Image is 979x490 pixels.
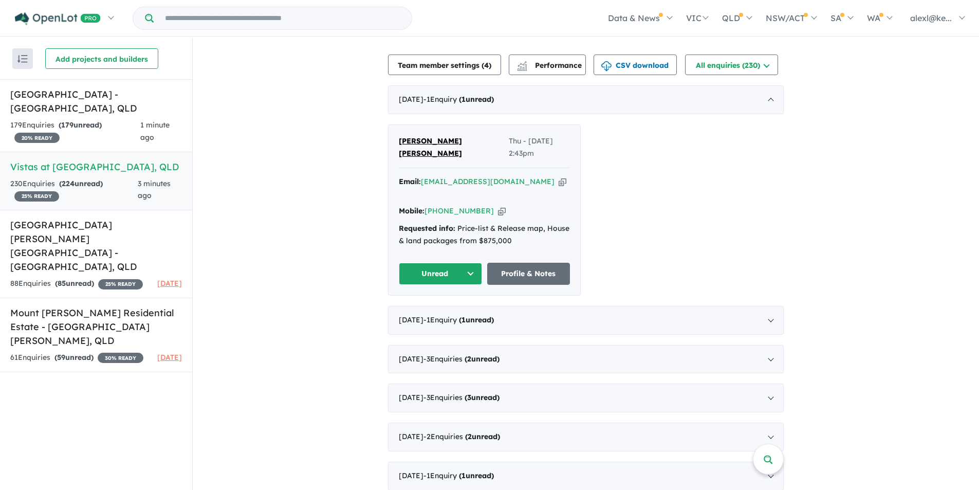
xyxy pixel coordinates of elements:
div: [DATE] [388,423,784,451]
button: CSV download [594,55,677,75]
button: Add projects and builders [45,48,158,69]
h5: Vistas at [GEOGRAPHIC_DATA] , QLD [10,160,182,174]
strong: ( unread) [465,432,500,441]
span: Thu - [DATE] 2:43pm [509,135,570,160]
strong: ( unread) [465,354,500,364]
button: Team member settings (4) [388,55,501,75]
div: [DATE] [388,85,784,114]
strong: ( unread) [59,179,103,188]
strong: ( unread) [459,471,494,480]
span: 85 [58,279,66,288]
strong: Email: [399,177,421,186]
div: [DATE] [388,384,784,412]
input: Try estate name, suburb, builder or developer [156,7,410,29]
img: line-chart.svg [518,61,527,67]
span: 30 % READY [98,353,143,363]
div: 179 Enquir ies [10,119,140,144]
span: - 3 Enquir ies [423,354,500,364]
strong: ( unread) [459,315,494,324]
a: [EMAIL_ADDRESS][DOMAIN_NAME] [421,177,555,186]
h5: [GEOGRAPHIC_DATA] - [GEOGRAPHIC_DATA] , QLD [10,87,182,115]
strong: ( unread) [59,120,102,130]
a: [PERSON_NAME] [PERSON_NAME] [399,135,509,160]
strong: ( unread) [54,353,94,362]
strong: ( unread) [465,393,500,402]
span: [PERSON_NAME] [PERSON_NAME] [399,136,462,158]
div: [DATE] [388,306,784,335]
span: 1 minute ago [140,120,170,142]
span: - 1 Enquir y [423,95,494,104]
img: download icon [601,61,612,71]
span: 224 [62,179,75,188]
strong: ( unread) [55,279,94,288]
span: 4 [484,61,489,70]
span: - 3 Enquir ies [423,393,500,402]
img: Openlot PRO Logo White [15,12,101,25]
a: Profile & Notes [487,263,570,285]
h5: [GEOGRAPHIC_DATA] [PERSON_NAME][GEOGRAPHIC_DATA] - [GEOGRAPHIC_DATA] , QLD [10,218,182,274]
span: 1 [461,471,466,480]
span: 179 [61,120,73,130]
span: - 1 Enquir y [423,471,494,480]
img: bar-chart.svg [517,64,527,71]
span: 25 % READY [98,279,143,289]
button: Copy [498,206,506,216]
span: - 1 Enquir y [423,315,494,324]
span: 2 [468,432,472,441]
span: 1 [461,95,466,104]
div: Price-list & Release map, House & land packages from $875,000 [399,223,570,247]
div: 230 Enquir ies [10,178,138,203]
span: - 2 Enquir ies [423,432,500,441]
button: All enquiries (230) [685,55,778,75]
div: [DATE] [388,345,784,374]
strong: Mobile: [399,206,424,215]
button: Performance [509,55,586,75]
span: 25 % READY [14,191,59,202]
strong: Requested info: [399,224,455,233]
span: 20 % READY [14,133,60,143]
div: 88 Enquir ies [10,278,143,290]
strong: ( unread) [459,95,494,104]
a: [PHONE_NUMBER] [424,206,494,215]
span: [DATE] [157,279,182,288]
span: 3 minutes ago [138,179,171,201]
span: 59 [57,353,65,362]
button: Copy [559,176,566,187]
span: 3 [467,393,471,402]
div: 61 Enquir ies [10,352,143,364]
span: 2 [467,354,471,364]
span: 1 [461,315,466,324]
span: [DATE] [157,353,182,362]
h5: Mount [PERSON_NAME] Residential Estate - [GEOGRAPHIC_DATA][PERSON_NAME] , QLD [10,306,182,348]
img: sort.svg [17,55,28,63]
span: Performance [519,61,582,70]
span: alexl@ke... [910,13,952,23]
button: Unread [399,263,482,285]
